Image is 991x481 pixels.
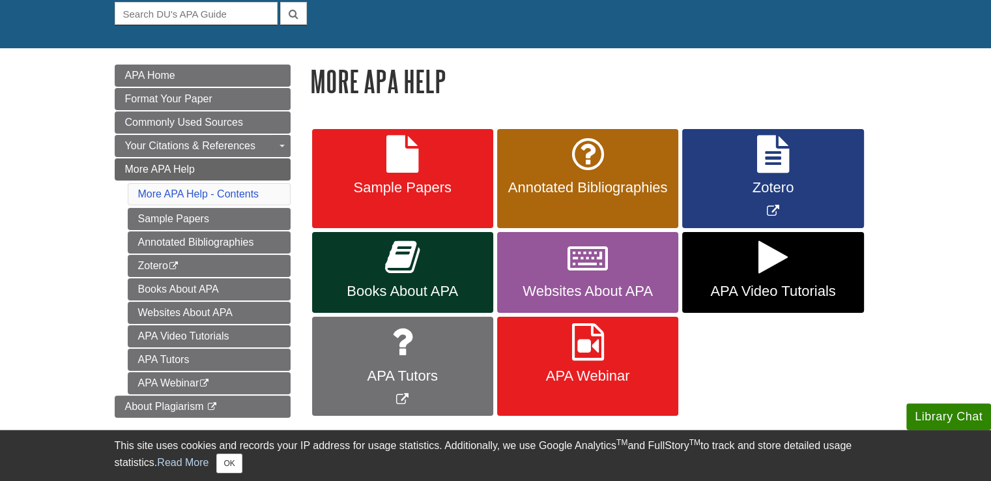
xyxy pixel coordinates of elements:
[125,117,243,128] span: Commonly Used Sources
[682,232,863,313] a: APA Video Tutorials
[128,302,291,324] a: Websites About APA
[312,317,493,416] a: Link opens in new window
[128,278,291,300] a: Books About APA
[115,111,291,134] a: Commonly Used Sources
[497,232,678,313] a: Websites About APA
[692,283,854,300] span: APA Video Tutorials
[115,438,877,473] div: This site uses cookies and records your IP address for usage statistics. Additionally, we use Goo...
[128,325,291,347] a: APA Video Tutorials
[682,129,863,229] a: Link opens in new window
[497,317,678,416] a: APA Webinar
[689,438,700,447] sup: TM
[125,93,212,104] span: Format Your Paper
[207,403,218,411] i: This link opens in a new window
[115,65,291,418] div: Guide Page Menu
[115,135,291,157] a: Your Citations & References
[616,438,627,447] sup: TM
[168,262,179,270] i: This link opens in a new window
[322,179,483,196] span: Sample Papers
[157,457,208,468] a: Read More
[216,454,242,473] button: Close
[138,188,259,199] a: More APA Help - Contents
[692,179,854,196] span: Zotero
[312,232,493,313] a: Books About APA
[310,65,877,98] h1: More APA Help
[115,2,278,25] input: Search DU's APA Guide
[199,379,210,388] i: This link opens in a new window
[125,401,204,412] span: About Plagiarism
[507,283,668,300] span: Websites About APA
[128,231,291,254] a: Annotated Bibliographies
[322,283,483,300] span: Books About APA
[115,158,291,181] a: More APA Help
[125,164,195,175] span: More APA Help
[128,372,291,394] a: APA Webinar
[128,255,291,277] a: Zotero
[125,70,175,81] span: APA Home
[507,368,668,385] span: APA Webinar
[497,129,678,229] a: Annotated Bibliographies
[115,88,291,110] a: Format Your Paper
[125,140,255,151] span: Your Citations & References
[128,208,291,230] a: Sample Papers
[128,349,291,371] a: APA Tutors
[312,129,493,229] a: Sample Papers
[322,368,483,385] span: APA Tutors
[507,179,668,196] span: Annotated Bibliographies
[906,403,991,430] button: Library Chat
[115,65,291,87] a: APA Home
[115,396,291,418] a: About Plagiarism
